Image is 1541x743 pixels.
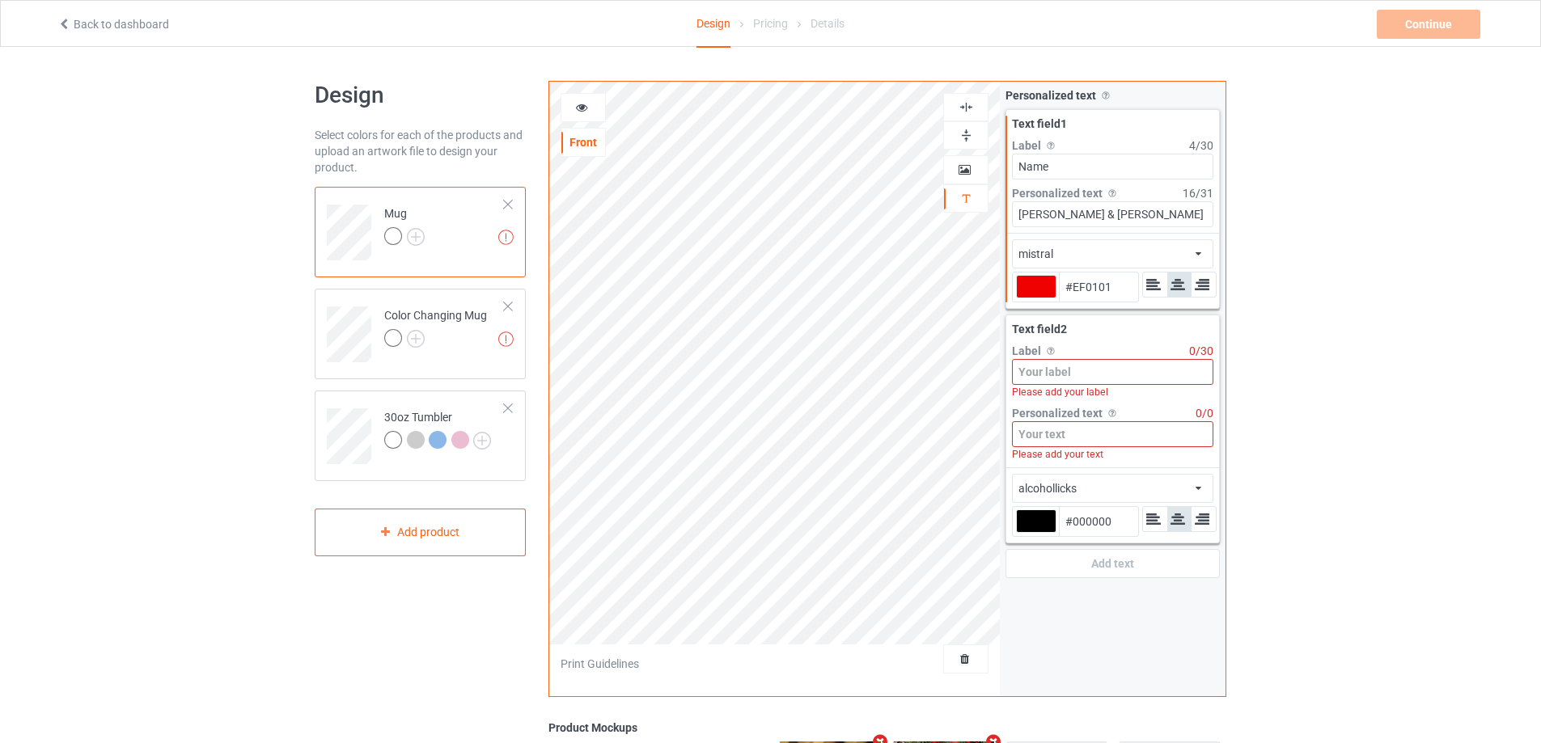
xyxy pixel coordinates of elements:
img: svg%3E%0A [959,128,974,143]
div: 4 / 30 [1189,137,1213,154]
img: exclamation icon [498,331,514,347]
div: Add product [315,509,526,556]
div: 16 / 31 [1183,185,1213,201]
div: Details [811,1,845,46]
div: Design [696,1,730,48]
input: Your label [1012,359,1213,385]
span: Label [1012,344,1041,357]
input: Your label [1012,154,1213,179]
img: svg%3E%0A [959,191,974,206]
img: svg%3E%0A [1099,89,1112,102]
img: svg%3E%0A [1106,187,1119,200]
img: svg+xml;base64,PD94bWwgdmVyc2lvbj0iMS4wIiBlbmNvZGluZz0iVVRGLTgiPz4KPHN2ZyB3aWR0aD0iMjJweCIgaGVpZ2... [407,330,425,348]
div: 30oz Tumbler [315,390,526,481]
a: Back to dashboard [57,18,169,31]
div: Add text [1005,549,1220,578]
div: Mug [384,205,425,244]
div: Please add your label [1012,385,1213,399]
div: 0 / 0 [1196,405,1213,421]
div: Product Mockups [548,720,1226,736]
div: Color Changing Mug [315,289,526,379]
div: Text field 2 [1012,321,1213,337]
div: Text field 1 [1012,116,1213,132]
img: svg%3E%0A [1044,139,1057,152]
input: Your text [1012,421,1213,447]
div: alcohollicks [1018,480,1077,496]
img: svg%3E%0A [1106,407,1119,420]
div: Mug [315,187,526,277]
div: 30oz Tumbler [384,409,491,448]
div: Color Changing Mug [384,307,487,346]
img: svg+xml;base64,PD94bWwgdmVyc2lvbj0iMS4wIiBlbmNvZGluZz0iVVRGLTgiPz4KPHN2ZyB3aWR0aD0iMjJweCIgaGVpZ2... [473,432,491,450]
img: svg+xml;base64,PD94bWwgdmVyc2lvbj0iMS4wIiBlbmNvZGluZz0iVVRGLTgiPz4KPHN2ZyB3aWR0aD0iMjJweCIgaGVpZ2... [407,228,425,246]
span: Personalized text [1012,187,1103,200]
span: Label [1012,139,1041,152]
span: Personalized text [1005,89,1096,102]
div: Print Guidelines [561,656,639,672]
h1: Design [315,81,526,110]
input: Your text [1012,201,1213,227]
span: Personalized text [1012,407,1103,420]
img: exclamation icon [498,230,514,245]
div: Select colors for each of the products and upload an artwork file to design your product. [315,127,526,175]
div: mistral [1018,246,1053,262]
div: Please add your text [1012,447,1213,462]
img: svg%3E%0A [1044,344,1057,357]
div: 0 / 30 [1189,343,1213,359]
div: Front [561,134,605,150]
img: svg%3E%0A [959,99,974,115]
div: Pricing [753,1,788,46]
